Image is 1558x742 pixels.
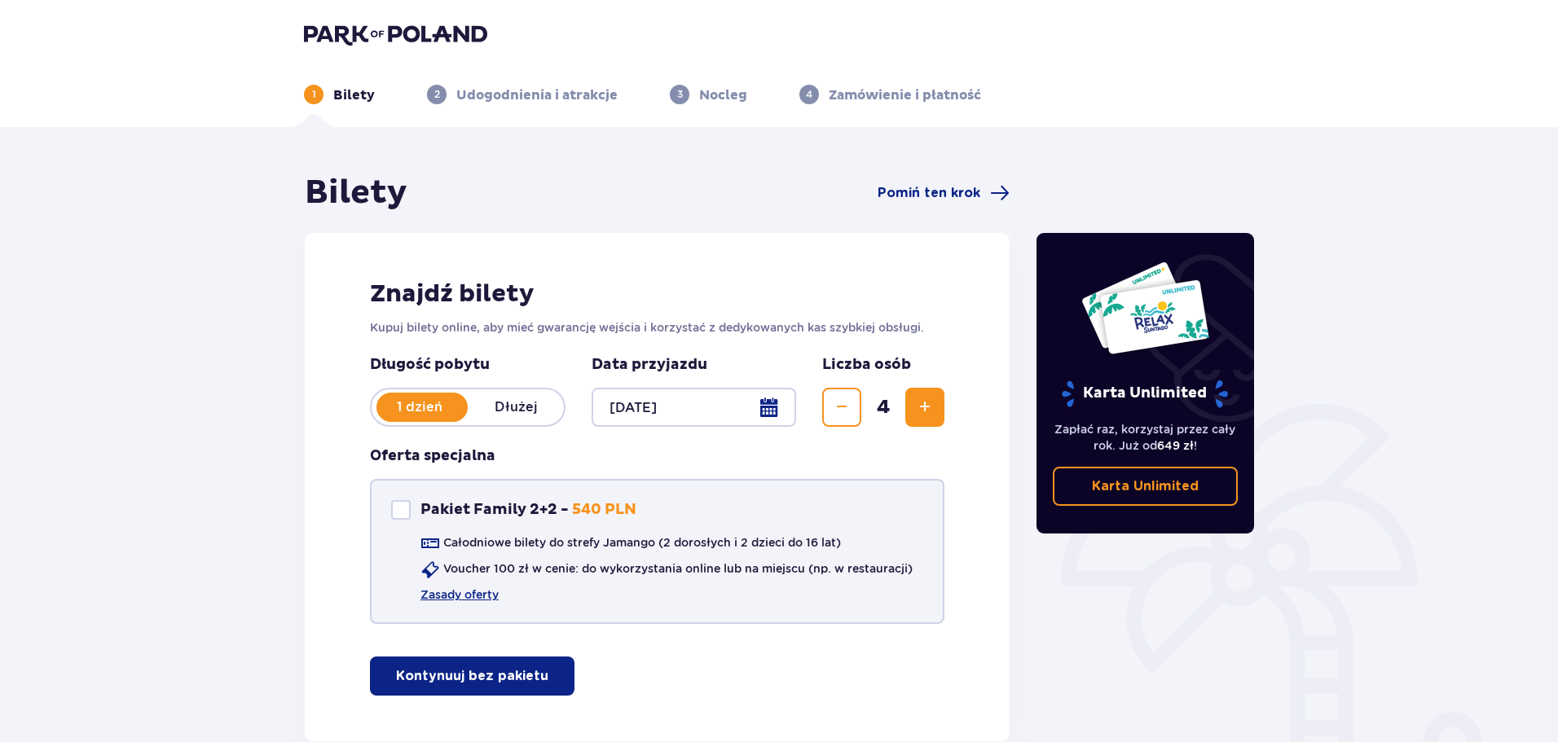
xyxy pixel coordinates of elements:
div: 4Zamówienie i płatność [799,85,981,104]
img: Dwie karty całoroczne do Suntago z napisem 'UNLIMITED RELAX', na białym tle z tropikalnymi liśćmi... [1080,261,1210,355]
p: Długość pobytu [370,355,566,375]
span: Pomiń ten krok [878,184,980,202]
p: Całodniowe bilety do strefy Jamango (2 dorosłych i 2 dzieci do 16 lat) [443,534,841,551]
p: 1 [312,87,316,102]
button: Kontynuuj bez pakietu [370,656,574,696]
span: 4 [865,395,902,419]
div: 1Bilety [304,85,375,104]
p: Karta Unlimited [1060,380,1230,408]
p: Liczba osób [822,355,911,375]
p: Bilety [333,86,375,104]
a: Zasady oferty [420,586,499,603]
p: Karta Unlimited [1092,477,1199,495]
p: Udogodnienia i atrakcje [456,86,618,104]
p: 540 PLN [572,500,636,520]
p: Zamówienie i płatność [829,86,981,104]
div: 3Nocleg [670,85,747,104]
img: Park of Poland logo [304,23,487,46]
p: 3 [677,87,683,102]
p: Nocleg [699,86,747,104]
button: Zmniejsz [822,388,861,427]
p: Pakiet Family 2+2 - [420,500,569,520]
p: Kontynuuj bez pakietu [396,667,548,685]
p: Kupuj bilety online, aby mieć gwarancję wejścia i korzystać z dedykowanych kas szybkiej obsługi. [370,319,944,336]
p: Data przyjazdu [592,355,707,375]
h3: Oferta specjalna [370,446,495,466]
p: Voucher 100 zł w cenie: do wykorzystania online lub na miejscu (np. w restauracji) [443,560,913,577]
a: Pomiń ten krok [878,183,1010,203]
p: 4 [806,87,812,102]
div: 2Udogodnienia i atrakcje [427,85,618,104]
span: 649 zł [1157,439,1194,452]
a: Karta Unlimited [1053,467,1239,506]
p: Zapłać raz, korzystaj przez cały rok. Już od ! [1053,421,1239,454]
p: 1 dzień [372,398,468,416]
p: Dłużej [468,398,564,416]
h2: Znajdź bilety [370,279,944,310]
button: Zwiększ [905,388,944,427]
h1: Bilety [305,173,407,213]
p: 2 [434,87,440,102]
